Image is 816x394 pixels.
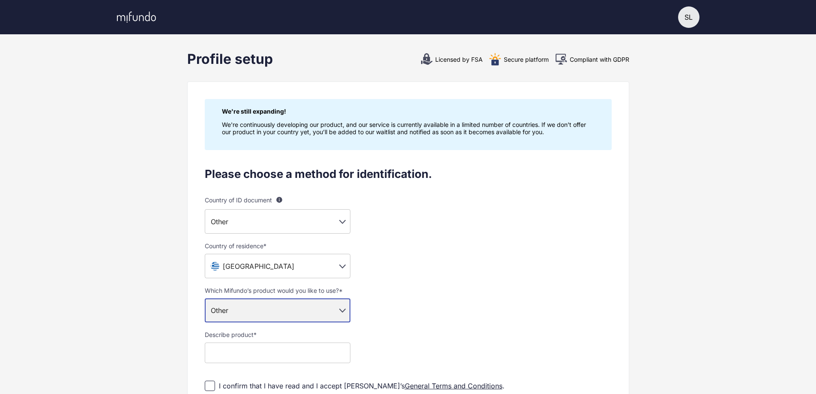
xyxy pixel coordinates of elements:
[205,331,350,338] label: Describe product *
[219,381,505,391] div: I confirm that I have read and I accept [PERSON_NAME]’s .
[489,53,502,66] img: security.55d3347b7bf33037bdb2441a2aa85556.svg
[205,195,350,205] label: Country of ID document
[222,108,286,115] strong: We're still expanding!
[420,53,433,66] img: 7+JCiAginYKlSyhdkmFEBJyNkqRC0NBwvU0pAWCqCExFYhiwxSZavwWUEBlBg91RYYdCy0anPhXwIFUBEunFtYQTLLoKfhXsj...
[205,254,350,278] div: [GEOGRAPHIC_DATA]
[223,262,295,271] span: [GEOGRAPHIC_DATA]
[205,287,350,294] label: Which Mifundo’s product would you like to use? *
[211,217,229,226] span: Other
[222,121,595,135] p: We're continuously developing our product, and our service is currently available in a limited nu...
[489,53,549,66] div: Secure platform
[555,53,629,66] div: Compliant with GDPR
[205,242,350,250] label: Country of residence *
[187,51,273,68] div: Profile setup
[420,53,483,66] div: Licensed by FSA
[205,298,350,322] div: Other
[209,260,221,272] img: gr.svg
[555,53,568,66] img: Aa19ndU2qA+pwAAAABJRU5ErkJggg==
[205,167,612,181] div: Please choose a method for identification.
[678,6,699,28] button: SL
[405,382,502,390] a: General Terms and Conditions
[205,209,350,234] div: Other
